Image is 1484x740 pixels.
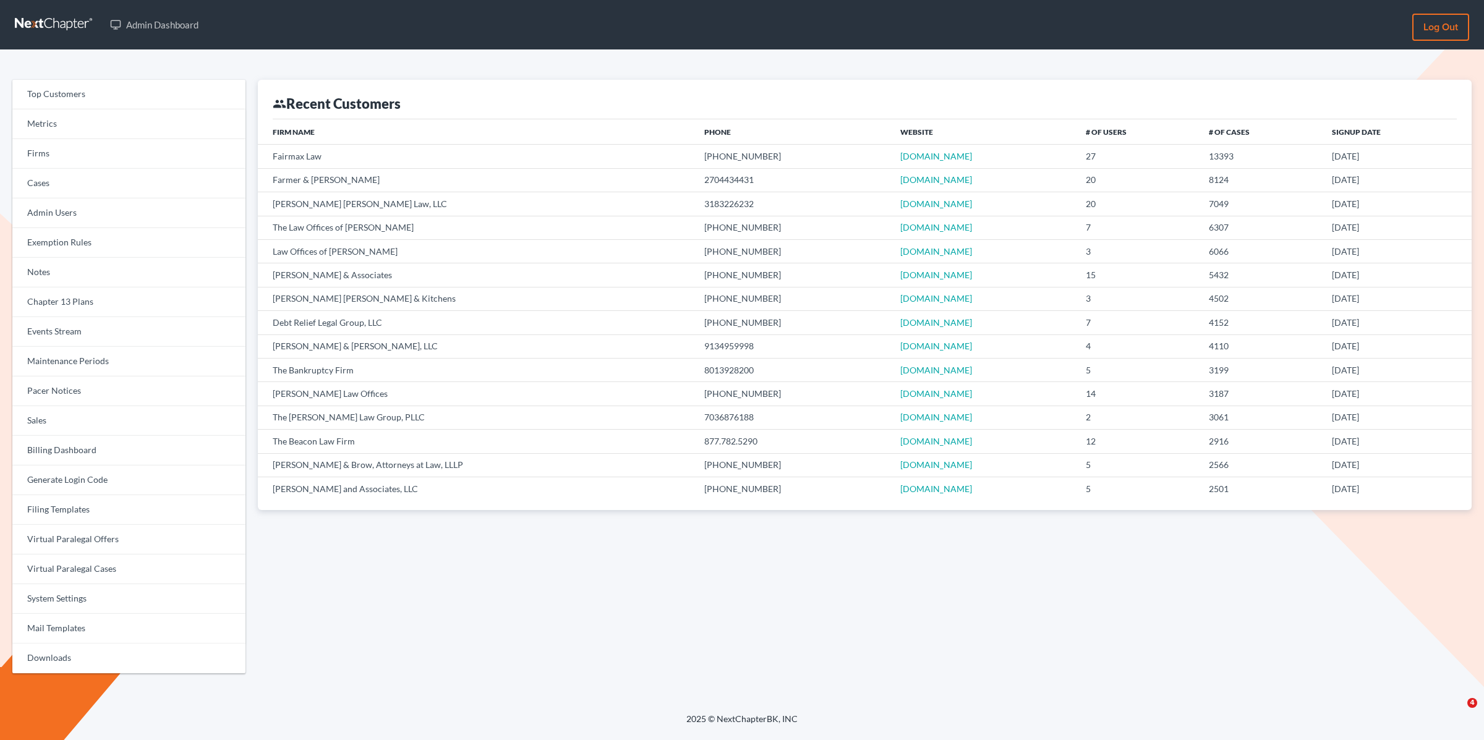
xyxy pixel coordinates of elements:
[694,358,890,381] td: 8013928200
[1199,263,1322,287] td: 5432
[1199,311,1322,334] td: 4152
[1076,119,1199,144] th: # of Users
[1322,453,1472,477] td: [DATE]
[12,376,245,406] a: Pacer Notices
[258,311,695,334] td: Debt Relief Legal Group, LLC
[900,293,972,304] a: [DOMAIN_NAME]
[258,453,695,477] td: [PERSON_NAME] & Brow, Attorneys at Law, LLLP
[1322,168,1472,192] td: [DATE]
[1322,239,1472,263] td: [DATE]
[1199,239,1322,263] td: 6066
[900,341,972,351] a: [DOMAIN_NAME]
[900,222,972,232] a: [DOMAIN_NAME]
[1322,358,1472,381] td: [DATE]
[258,287,695,310] td: [PERSON_NAME] [PERSON_NAME] & Kitchens
[1412,14,1469,41] a: Log out
[1199,119,1322,144] th: # of Cases
[1076,287,1199,310] td: 3
[12,287,245,317] a: Chapter 13 Plans
[1076,477,1199,501] td: 5
[1076,358,1199,381] td: 5
[1322,216,1472,239] td: [DATE]
[258,239,695,263] td: Law Offices of [PERSON_NAME]
[258,119,695,144] th: Firm Name
[390,713,1094,735] div: 2025 © NextChapterBK, INC
[1199,216,1322,239] td: 6307
[12,347,245,376] a: Maintenance Periods
[12,525,245,555] a: Virtual Paralegal Offers
[900,412,972,422] a: [DOMAIN_NAME]
[694,287,890,310] td: [PHONE_NUMBER]
[12,406,245,436] a: Sales
[900,459,972,470] a: [DOMAIN_NAME]
[1199,168,1322,192] td: 8124
[1199,192,1322,216] td: 7049
[12,644,245,673] a: Downloads
[273,97,286,111] i: group
[1076,382,1199,406] td: 14
[12,80,245,109] a: Top Customers
[1076,239,1199,263] td: 3
[1199,334,1322,358] td: 4110
[900,174,972,185] a: [DOMAIN_NAME]
[258,334,695,358] td: [PERSON_NAME] & [PERSON_NAME], LLC
[258,263,695,287] td: [PERSON_NAME] & Associates
[900,436,972,446] a: [DOMAIN_NAME]
[1322,477,1472,501] td: [DATE]
[1442,698,1472,728] iframe: Intercom live chat
[12,198,245,228] a: Admin Users
[12,614,245,644] a: Mail Templates
[12,258,245,287] a: Notes
[1467,698,1477,708] span: 4
[258,192,695,216] td: [PERSON_NAME] [PERSON_NAME] Law, LLC
[12,466,245,495] a: Generate Login Code
[1322,334,1472,358] td: [DATE]
[900,317,972,328] a: [DOMAIN_NAME]
[900,198,972,209] a: [DOMAIN_NAME]
[1199,145,1322,168] td: 13393
[1322,119,1472,144] th: Signup Date
[258,382,695,406] td: [PERSON_NAME] Law Offices
[258,430,695,453] td: The Beacon Law Firm
[694,192,890,216] td: 3183226232
[1076,334,1199,358] td: 4
[12,317,245,347] a: Events Stream
[694,119,890,144] th: Phone
[12,584,245,614] a: System Settings
[1322,382,1472,406] td: [DATE]
[12,169,245,198] a: Cases
[104,14,205,36] a: Admin Dashboard
[1322,406,1472,429] td: [DATE]
[1076,145,1199,168] td: 27
[1199,430,1322,453] td: 2916
[694,168,890,192] td: 2704434431
[12,228,245,258] a: Exemption Rules
[694,477,890,501] td: [PHONE_NUMBER]
[694,382,890,406] td: [PHONE_NUMBER]
[694,145,890,168] td: [PHONE_NUMBER]
[1322,311,1472,334] td: [DATE]
[12,436,245,466] a: Billing Dashboard
[1322,430,1472,453] td: [DATE]
[900,151,972,161] a: [DOMAIN_NAME]
[694,430,890,453] td: 877.782.5290
[258,358,695,381] td: The Bankruptcy Firm
[1076,406,1199,429] td: 2
[1076,453,1199,477] td: 5
[1199,287,1322,310] td: 4502
[258,145,695,168] td: Fairmax Law
[1199,382,1322,406] td: 3187
[258,168,695,192] td: Farmer & [PERSON_NAME]
[694,311,890,334] td: [PHONE_NUMBER]
[890,119,1076,144] th: Website
[258,477,695,501] td: [PERSON_NAME] and Associates, LLC
[258,216,695,239] td: The Law Offices of [PERSON_NAME]
[1076,216,1199,239] td: 7
[694,406,890,429] td: 7036876188
[1322,192,1472,216] td: [DATE]
[694,334,890,358] td: 9134959998
[258,406,695,429] td: The [PERSON_NAME] Law Group, PLLC
[900,388,972,399] a: [DOMAIN_NAME]
[12,555,245,584] a: Virtual Paralegal Cases
[1199,358,1322,381] td: 3199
